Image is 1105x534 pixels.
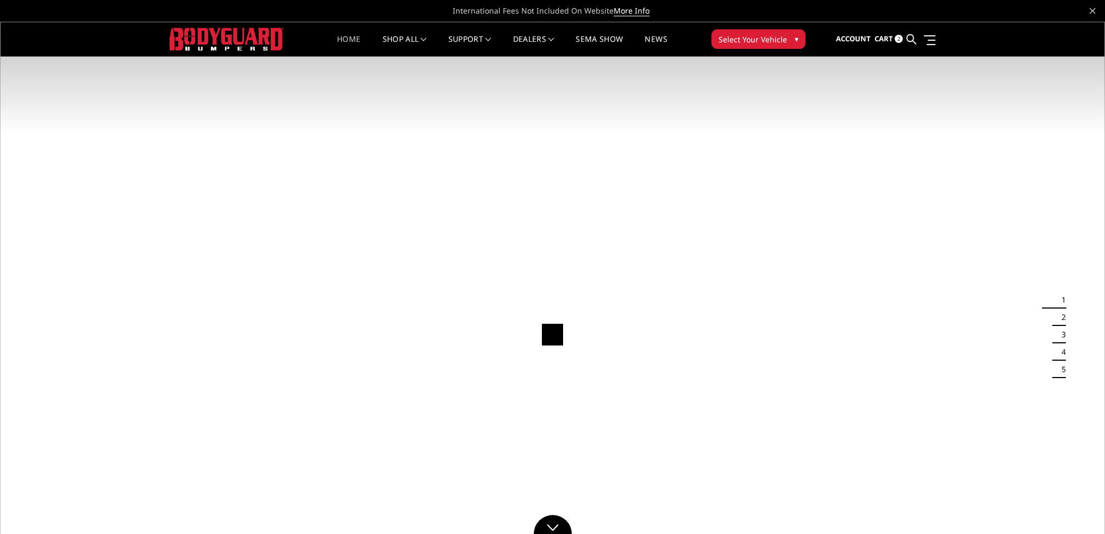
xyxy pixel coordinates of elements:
[875,34,893,43] span: Cart
[448,35,491,56] a: Support
[711,29,806,49] button: Select Your Vehicle
[875,24,903,54] a: Cart 2
[895,35,903,43] span: 2
[1055,291,1066,309] button: 1 of 5
[1055,361,1066,378] button: 5 of 5
[1055,309,1066,326] button: 2 of 5
[170,28,284,50] img: BODYGUARD BUMPERS
[614,5,650,16] a: More Info
[534,515,572,534] a: Click to Down
[836,34,871,43] span: Account
[795,33,798,45] span: ▾
[337,35,360,56] a: Home
[719,34,787,45] span: Select Your Vehicle
[1055,343,1066,361] button: 4 of 5
[383,35,427,56] a: shop all
[645,35,667,56] a: News
[513,35,554,56] a: Dealers
[836,24,871,54] a: Account
[1055,326,1066,343] button: 3 of 5
[576,35,623,56] a: SEMA Show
